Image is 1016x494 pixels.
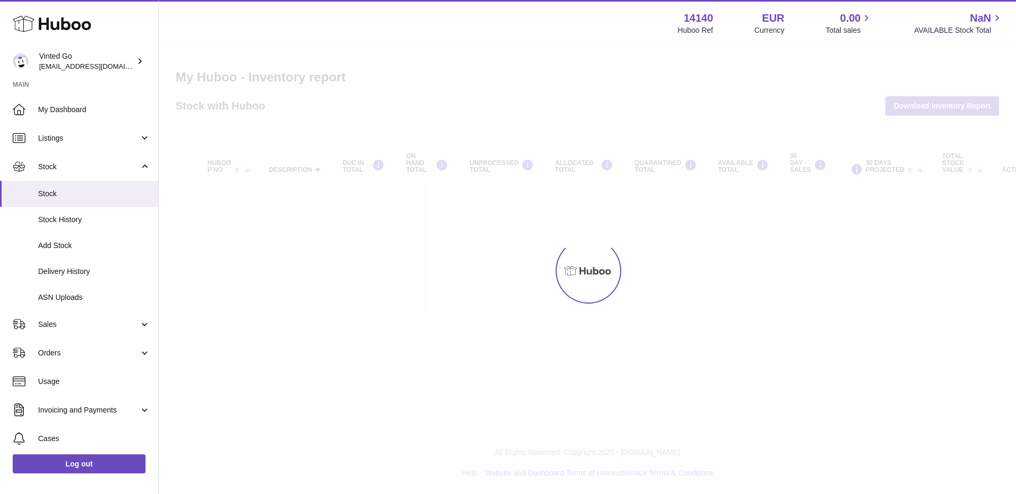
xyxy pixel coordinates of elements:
[13,454,146,473] a: Log out
[38,267,150,277] span: Delivery History
[38,189,150,199] span: Stock
[914,11,1003,35] a: NaN AVAILABLE Stock Total
[38,162,139,172] span: Stock
[38,133,139,143] span: Listings
[13,53,29,69] img: giedre.bartusyte@vinted.com
[825,25,873,35] span: Total sales
[38,215,150,225] span: Stock History
[684,11,713,25] strong: 14140
[825,11,873,35] a: 0.00 Total sales
[38,377,150,387] span: Usage
[914,25,1003,35] span: AVAILABLE Stock Total
[38,241,150,251] span: Add Stock
[678,25,713,35] div: Huboo Ref
[755,25,785,35] div: Currency
[38,348,139,358] span: Orders
[39,51,134,71] div: Vinted Go
[38,292,150,303] span: ASN Uploads
[38,405,139,415] span: Invoicing and Payments
[38,434,150,444] span: Cases
[38,105,150,115] span: My Dashboard
[840,11,861,25] span: 0.00
[762,11,784,25] strong: EUR
[39,62,156,70] span: [EMAIL_ADDRESS][DOMAIN_NAME]
[970,11,991,25] span: NaN
[38,319,139,330] span: Sales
